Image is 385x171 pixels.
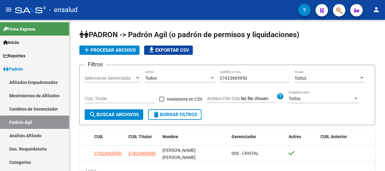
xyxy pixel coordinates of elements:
span: Archivo CSV CUIL [207,96,241,101]
span: Todos [294,76,306,81]
span: CUIL [94,134,104,139]
span: 000 - CRISTAL [232,151,259,156]
button: Procesar archivo [79,46,139,55]
h3: Filtros [85,60,106,69]
span: Inexistente en CSV [167,95,202,103]
datatable-header-cell: CUIL [92,130,126,143]
mat-icon: file_download [148,46,155,54]
datatable-header-cell: Activo [286,130,318,143]
datatable-header-cell: Gerenciador [229,130,286,143]
mat-icon: menu [5,6,12,13]
mat-icon: search [89,111,96,118]
mat-icon: help [277,93,284,100]
span: Borrar Filtros [153,112,197,117]
span: CUIL Titular [128,134,152,139]
span: Reportes [3,52,25,59]
iframe: Intercom live chat [364,150,379,165]
mat-icon: person [373,6,380,13]
span: Seleccionar Gerenciador [85,76,135,81]
span: Padrón [3,66,23,72]
span: Nombre [162,134,178,139]
span: Todos [289,96,300,101]
span: 27423665950 [128,151,156,156]
span: Buscar Archivos [89,112,139,117]
span: - ensalud [49,3,77,17]
span: Exportar CSV [148,47,189,53]
span: Gerenciador [232,134,256,139]
datatable-header-cell: Nombre [160,130,229,143]
datatable-header-cell: CUIL Anterior [318,130,375,143]
span: Todos [145,76,157,81]
span: CUIL Anterior [321,134,347,139]
span: Activo [289,134,301,139]
button: Buscar Archivos [85,109,143,120]
mat-icon: delete [153,111,160,118]
span: [PERSON_NAME] [PERSON_NAME] [162,148,196,160]
span: Inicio [3,39,19,46]
button: Exportar CSV [144,46,193,55]
button: Borrar Filtros [148,109,201,120]
span: Procesar archivo [83,47,136,53]
span: PADRON -> Padrón Agil (o padrón de permisos y liquidaciones) [79,30,299,39]
input: Archivo CSV CUIL [241,96,277,102]
mat-icon: add [83,46,91,54]
span: Firma Express [3,26,35,33]
span: 27423665950 [94,151,122,156]
datatable-header-cell: CUIL Titular [126,130,160,143]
